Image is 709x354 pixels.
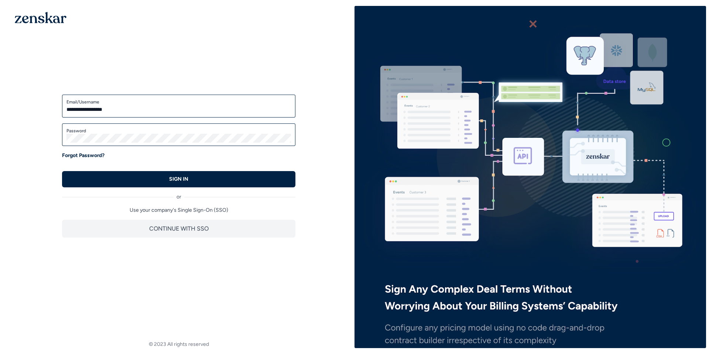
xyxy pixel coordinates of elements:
label: Password [66,128,291,134]
a: Forgot Password? [62,152,105,159]
div: or [62,187,295,201]
img: 1OGAJ2xQqyY4LXKgY66KYq0eOWRCkrZdAb3gUhuVAqdWPZE9SRJmCz+oDMSn4zDLXe31Ii730ItAGKgCKgCCgCikA4Av8PJUP... [15,12,66,23]
button: CONTINUE WITH SSO [62,220,295,238]
label: Email/Username [66,99,291,105]
p: SIGN IN [169,176,188,183]
button: SIGN IN [62,171,295,187]
footer: © 2023 All rights reserved [3,341,354,348]
p: Use your company's Single Sign-On (SSO) [62,207,295,214]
